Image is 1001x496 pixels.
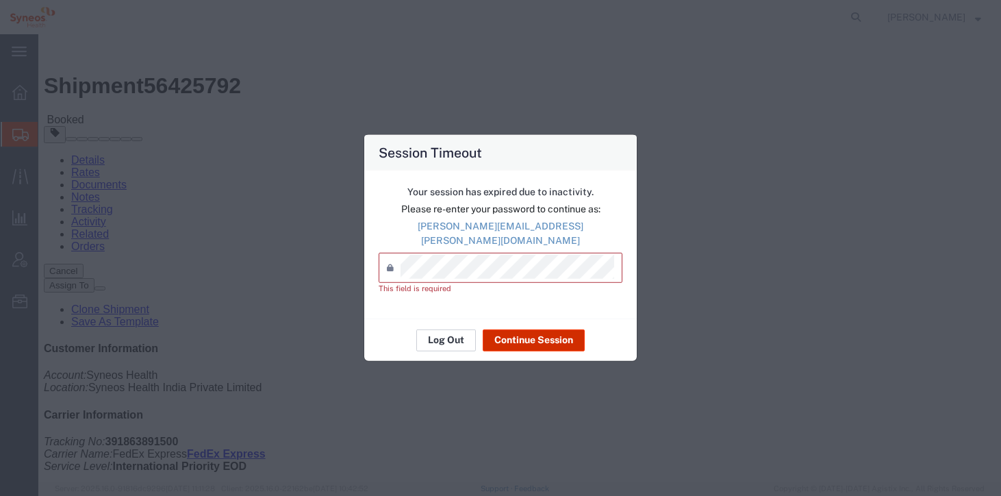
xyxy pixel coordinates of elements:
p: Your session has expired due to inactivity. [379,185,622,199]
button: Continue Session [483,329,585,351]
button: Log Out [416,329,476,351]
div: This field is required [379,283,622,295]
h4: Session Timeout [379,142,482,162]
p: [PERSON_NAME][EMAIL_ADDRESS][PERSON_NAME][DOMAIN_NAME] [379,219,622,248]
p: Please re-enter your password to continue as: [379,202,622,216]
